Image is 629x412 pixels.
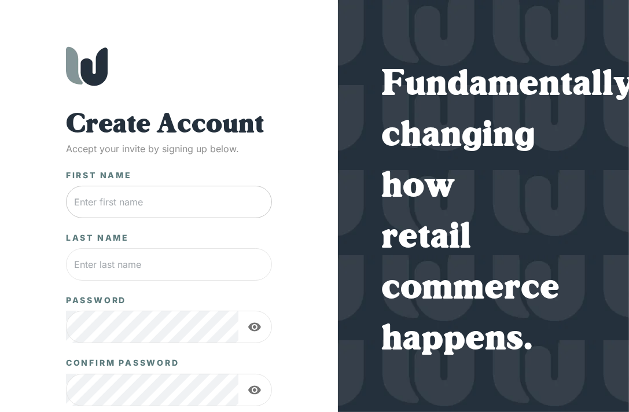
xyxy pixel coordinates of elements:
[66,170,132,181] label: First Name
[66,295,126,306] label: Password
[66,357,179,369] label: Confirm Password
[66,142,272,156] p: Accept your invite by signing up below.
[66,46,108,86] img: Wholeshop logo
[66,232,129,244] label: Last Name
[66,109,272,142] h1: Create Account
[381,60,585,366] h1: Fundamentally changing how retail commerce happens.
[66,248,272,281] input: Enter last name
[66,186,272,218] input: Enter first name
